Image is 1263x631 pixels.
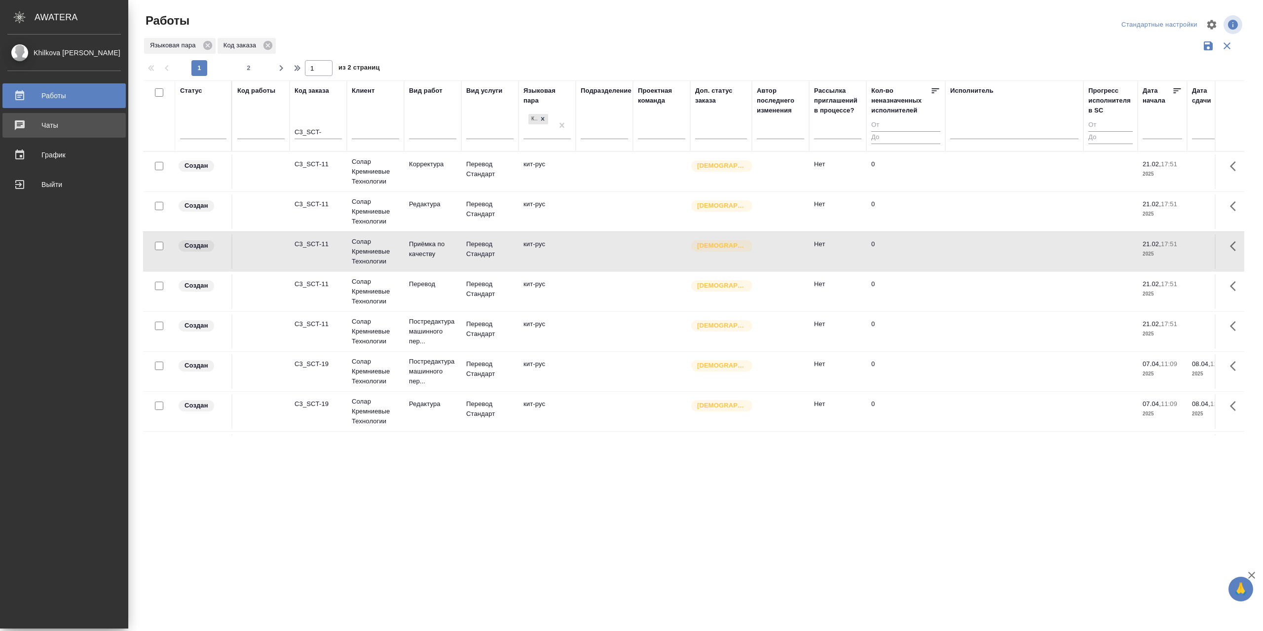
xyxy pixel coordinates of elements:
[1161,280,1177,288] p: 17:51
[295,239,342,249] div: C3_SCT-11
[1143,320,1161,328] p: 21.02,
[1143,329,1182,339] p: 2025
[338,62,380,76] span: из 2 страниц
[352,86,374,96] div: Клиент
[697,361,746,371] p: [DEMOGRAPHIC_DATA]
[295,359,342,369] div: C3_SCT-19
[809,194,866,229] td: Нет
[1088,131,1133,144] input: До
[1192,86,1222,106] div: Дата сдачи
[1192,369,1231,379] p: 2025
[7,118,121,133] div: Чаты
[1143,409,1182,419] p: 2025
[527,113,549,125] div: кит-рус
[581,86,631,96] div: Подразделение
[871,86,930,115] div: Кол-во неназначенных исполнителей
[409,86,443,96] div: Вид работ
[466,279,514,299] p: Перевод Стандарт
[466,199,514,219] p: Перевод Стандарт
[1143,169,1182,179] p: 2025
[180,86,202,96] div: Статус
[185,161,208,171] p: Создан
[223,40,260,50] p: Код заказа
[185,281,208,291] p: Создан
[178,399,226,412] div: Заказ еще не согласован с клиентом, искать исполнителей рано
[519,354,576,389] td: кит-рус
[185,361,208,371] p: Создан
[1224,314,1248,338] button: Здесь прячутся важные кнопки
[409,199,456,209] p: Редактура
[638,86,685,106] div: Проектная команда
[185,401,208,410] p: Создан
[866,314,945,349] td: 0
[35,7,128,27] div: AWATERA
[218,38,276,54] div: Код заказа
[185,321,208,331] p: Создан
[409,159,456,169] p: Корректура
[871,119,940,132] input: От
[1200,13,1224,37] span: Настроить таблицу
[241,63,257,73] span: 2
[814,86,861,115] div: Рассылка приглашений в процессе?
[1143,240,1161,248] p: 21.02,
[866,394,945,429] td: 0
[7,88,121,103] div: Работы
[1161,200,1177,208] p: 17:51
[697,201,746,211] p: [DEMOGRAPHIC_DATA]
[866,354,945,389] td: 0
[809,354,866,389] td: Нет
[7,177,121,192] div: Выйти
[1088,86,1133,115] div: Прогресс исполнителя в SC
[1161,400,1177,408] p: 11:09
[409,399,456,409] p: Редактура
[1143,369,1182,379] p: 2025
[178,239,226,253] div: Заказ еще не согласован с клиентом, искать исполнителей рано
[519,434,576,469] td: кит-рус
[352,357,399,386] p: Солар Кремниевые Технологии
[1143,280,1161,288] p: 21.02,
[409,317,456,346] p: Постредактура машинного пер...
[144,38,216,54] div: Языковая пара
[2,143,126,167] a: График
[295,279,342,289] div: C3_SCT-11
[697,401,746,410] p: [DEMOGRAPHIC_DATA]
[697,161,746,171] p: [DEMOGRAPHIC_DATA]
[1143,400,1161,408] p: 07.04,
[1143,360,1161,368] p: 07.04,
[809,154,866,189] td: Нет
[1210,360,1226,368] p: 11:42
[1232,579,1249,599] span: 🙏
[1224,274,1248,298] button: Здесь прячутся важные кнопки
[352,317,399,346] p: Солар Кремниевые Технологии
[697,321,746,331] p: [DEMOGRAPHIC_DATA]
[1192,409,1231,419] p: 2025
[241,60,257,76] button: 2
[950,86,994,96] div: Исполнитель
[7,148,121,162] div: График
[1143,209,1182,219] p: 2025
[1224,354,1248,378] button: Здесь прячутся важные кнопки
[809,434,866,469] td: Нет
[352,397,399,426] p: Солар Кремниевые Технологии
[519,194,576,229] td: кит-рус
[1143,200,1161,208] p: 21.02,
[809,314,866,349] td: Нет
[295,86,329,96] div: Код заказа
[809,234,866,269] td: Нет
[1192,360,1210,368] p: 08.04,
[1192,400,1210,408] p: 08.04,
[352,197,399,226] p: Солар Кремниевые Технологии
[178,359,226,372] div: Заказ еще не согласован с клиентом, искать исполнителей рано
[352,157,399,186] p: Солар Кремниевые Технологии
[409,239,456,259] p: Приёмка по качеству
[2,83,126,108] a: Работы
[466,359,514,379] p: Перевод Стандарт
[1199,37,1218,55] button: Сохранить фильтры
[295,159,342,169] div: C3_SCT-11
[178,279,226,293] div: Заказ еще не согласован с клиентом, искать исполнителей рано
[237,86,275,96] div: Код работы
[697,241,746,251] p: [DEMOGRAPHIC_DATA]
[1161,240,1177,248] p: 17:51
[1161,320,1177,328] p: 17:51
[523,86,571,106] div: Языковая пара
